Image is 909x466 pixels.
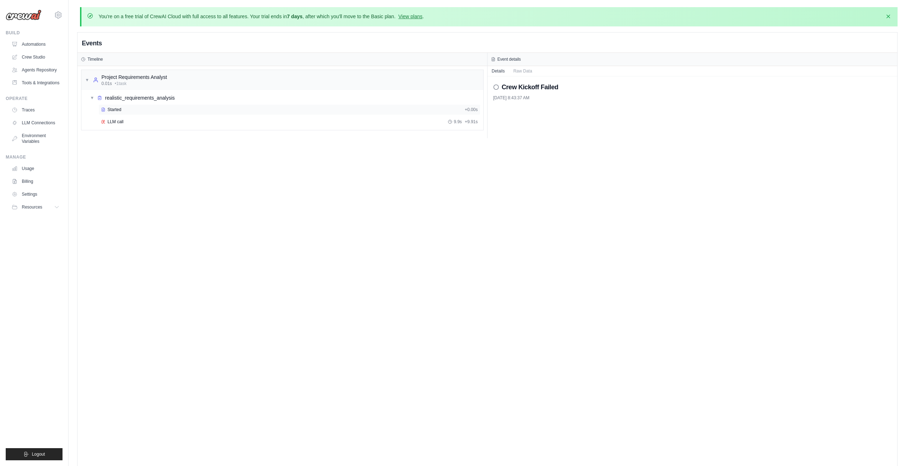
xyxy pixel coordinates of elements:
[9,130,63,147] a: Environment Variables
[108,119,124,125] span: LLM call
[99,13,424,20] p: You're on a free trial of CrewAI Cloud with full access to all features. Your trial ends in , aft...
[105,94,175,101] span: realistic_requirements_analysis
[9,201,63,213] button: Resources
[9,64,63,76] a: Agents Repository
[509,66,536,76] button: Raw Data
[115,81,126,86] span: • 1 task
[465,119,478,125] span: + 9.91s
[9,104,63,116] a: Traces
[6,96,63,101] div: Operate
[6,154,63,160] div: Manage
[493,95,892,101] div: [DATE] 8:43:37 AM
[873,432,909,466] iframe: Chat Widget
[398,14,422,19] a: View plans
[498,56,521,62] h3: Event details
[9,117,63,129] a: LLM Connections
[6,30,63,36] div: Build
[465,107,478,112] span: + 0.00s
[82,38,102,48] h2: Events
[9,39,63,50] a: Automations
[9,77,63,89] a: Tools & Integrations
[6,448,63,460] button: Logout
[101,81,112,86] span: 0.01s
[6,10,41,20] img: Logo
[101,74,167,81] div: Project Requirements Analyst
[85,77,89,83] span: ▼
[502,82,559,92] h2: Crew Kickoff Failed
[9,163,63,174] a: Usage
[454,119,462,125] span: 9.9s
[88,56,103,62] h3: Timeline
[9,51,63,63] a: Crew Studio
[22,204,42,210] span: Resources
[32,451,45,457] span: Logout
[287,14,303,19] strong: 7 days
[9,176,63,187] a: Billing
[9,189,63,200] a: Settings
[90,95,94,101] span: ▼
[488,66,509,76] button: Details
[108,107,121,112] span: Started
